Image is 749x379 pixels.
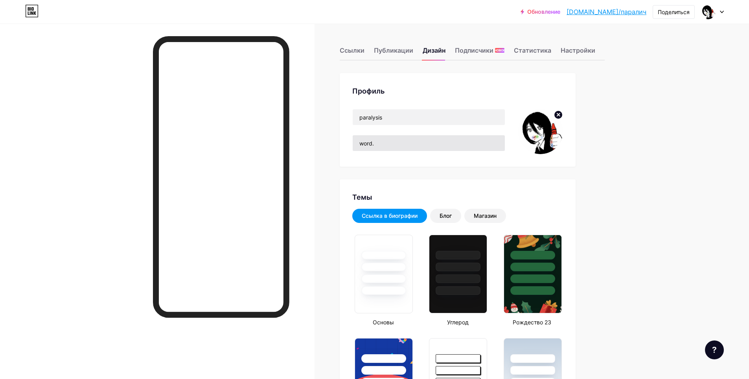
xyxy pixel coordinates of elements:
[374,46,413,55] ya-tr-span: Публикации
[527,9,560,15] ya-tr-span: Обновление
[352,87,385,95] ya-tr-span: Профиль
[340,46,364,54] ya-tr-span: Ссылки
[494,48,505,52] ya-tr-span: НОВОЕ
[561,46,595,54] ya-tr-span: Настройки
[701,4,716,19] img: паралич
[455,46,493,55] ya-tr-span: Подписчики
[514,46,551,54] ya-tr-span: Статистика
[567,8,646,16] ya-tr-span: [DOMAIN_NAME]/паралич
[373,319,394,326] ya-tr-span: Основы
[518,109,563,154] img: паралич
[658,9,690,15] ya-tr-span: Поделиться
[447,319,469,326] ya-tr-span: Углерод
[513,319,551,326] ya-tr-span: Рождество 23
[440,212,452,219] ya-tr-span: Блог
[423,46,445,54] ya-tr-span: Дизайн
[353,109,505,125] input: Имя
[352,193,372,201] ya-tr-span: Темы
[474,212,497,219] ya-tr-span: Магазин
[567,7,646,17] a: [DOMAIN_NAME]/паралич
[362,212,418,219] ya-tr-span: Ссылка в биографии
[353,135,505,151] input: Био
